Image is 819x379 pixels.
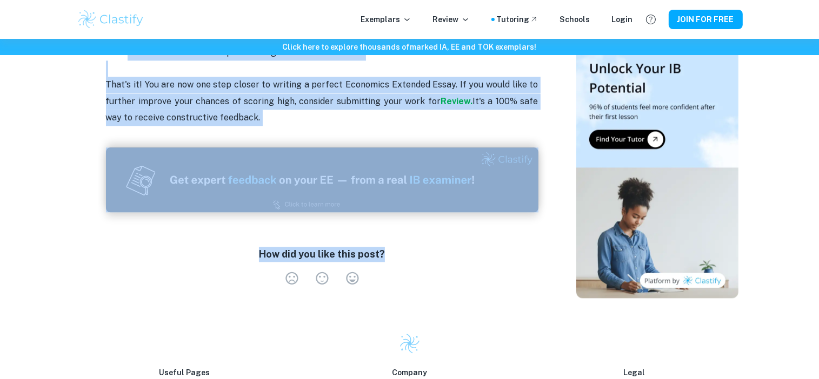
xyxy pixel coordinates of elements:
[669,10,743,29] button: JOIN FOR FREE
[2,41,817,53] h6: Click here to explore thousands of marked IA, EE and TOK exemplars !
[259,247,385,262] h6: How did you like this post?
[361,13,411,25] p: Exemplars
[576,28,738,298] img: Thumbnail
[642,10,660,29] button: Help and Feedback
[441,96,472,106] a: Review.
[77,9,145,30] img: Clastify logo
[77,367,293,378] p: Useful Pages
[527,367,743,378] p: Legal
[106,60,538,126] p: That's it! You are now one step closer to writing a perfect Economics Extended Essay. If you woul...
[433,13,470,25] p: Review
[302,367,518,378] p: Company
[497,13,538,25] a: Tutoring
[560,13,590,25] a: Schools
[106,147,538,212] img: Ad
[399,333,421,354] img: Clastify logo
[612,13,633,25] a: Login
